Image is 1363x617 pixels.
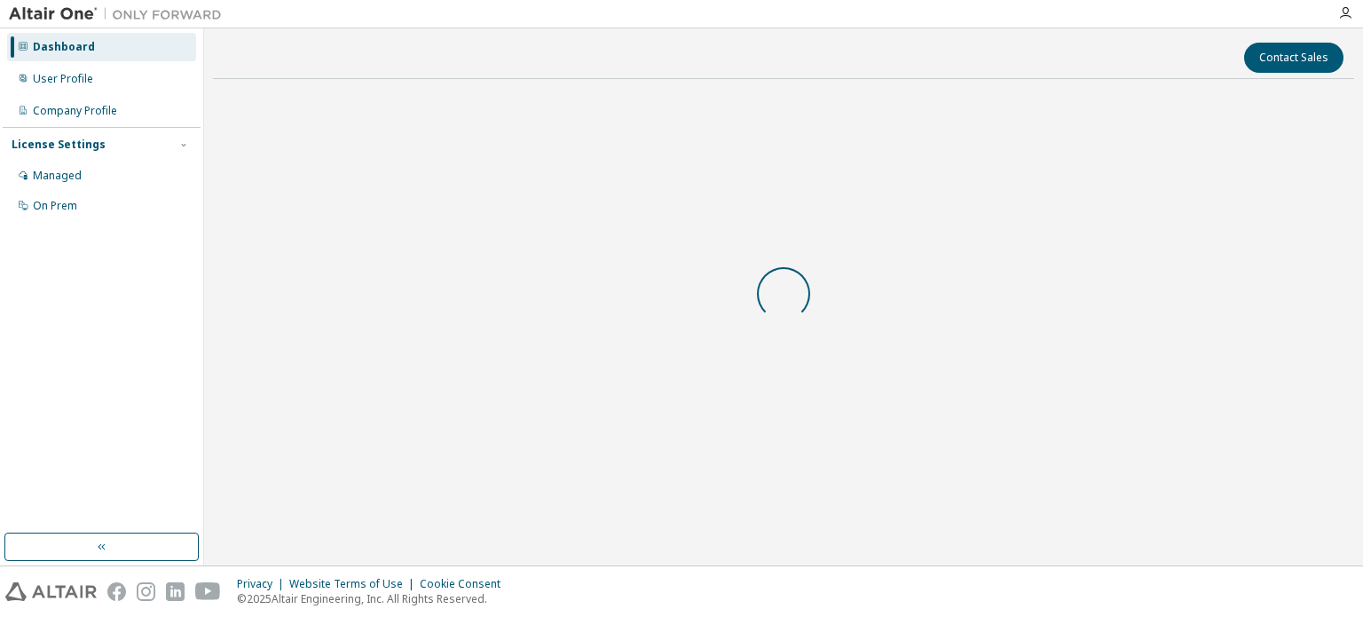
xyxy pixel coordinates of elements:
[33,169,82,183] div: Managed
[107,582,126,601] img: facebook.svg
[166,582,185,601] img: linkedin.svg
[12,138,106,152] div: License Settings
[195,582,221,601] img: youtube.svg
[5,582,97,601] img: altair_logo.svg
[33,199,77,213] div: On Prem
[420,577,511,591] div: Cookie Consent
[9,5,231,23] img: Altair One
[33,104,117,118] div: Company Profile
[33,72,93,86] div: User Profile
[137,582,155,601] img: instagram.svg
[237,577,289,591] div: Privacy
[289,577,420,591] div: Website Terms of Use
[237,591,511,606] p: © 2025 Altair Engineering, Inc. All Rights Reserved.
[1244,43,1343,73] button: Contact Sales
[33,40,95,54] div: Dashboard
